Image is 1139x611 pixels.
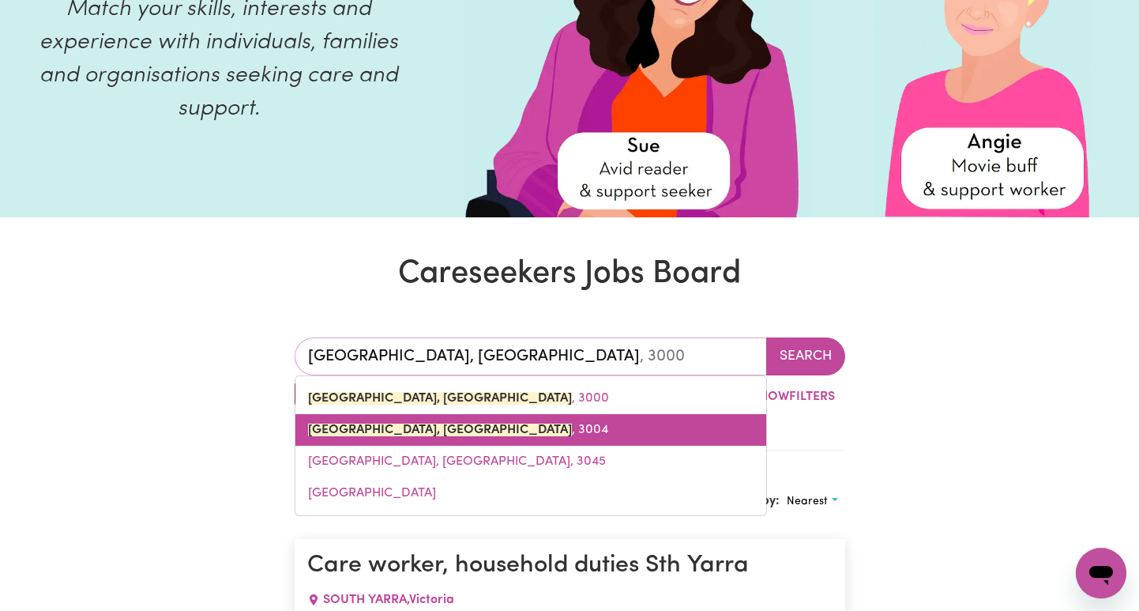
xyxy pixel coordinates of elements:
[295,338,767,375] input: Enter a suburb or postcode
[295,414,766,446] a: MELBOURNE, Victoria, 3004
[308,424,608,436] span: , 3004
[308,455,606,468] span: [GEOGRAPHIC_DATA], [GEOGRAPHIC_DATA], 3045
[780,489,844,514] button: Sort search results
[295,383,766,414] a: MELBOURNE, Victoria, 3000
[752,390,789,403] span: Show
[295,477,766,509] a: MELBOURNE UNIVERSITY, Victoria, 3052
[307,552,833,580] h1: Care worker, household duties Sth Yarra
[766,338,845,375] button: Search
[295,375,767,516] div: menu-options
[308,392,609,405] span: , 3000
[308,487,436,500] span: [GEOGRAPHIC_DATA]
[308,392,572,405] mark: [GEOGRAPHIC_DATA], [GEOGRAPHIC_DATA]
[787,496,828,507] span: Nearest
[308,424,572,436] mark: [GEOGRAPHIC_DATA], [GEOGRAPHIC_DATA]
[723,382,845,412] button: ShowFilters
[295,446,766,477] a: MELBOURNE AIRPORT, Victoria, 3045
[1076,548,1126,598] iframe: Button to launch messaging window
[323,594,454,606] span: SOUTH YARRA , Victoria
